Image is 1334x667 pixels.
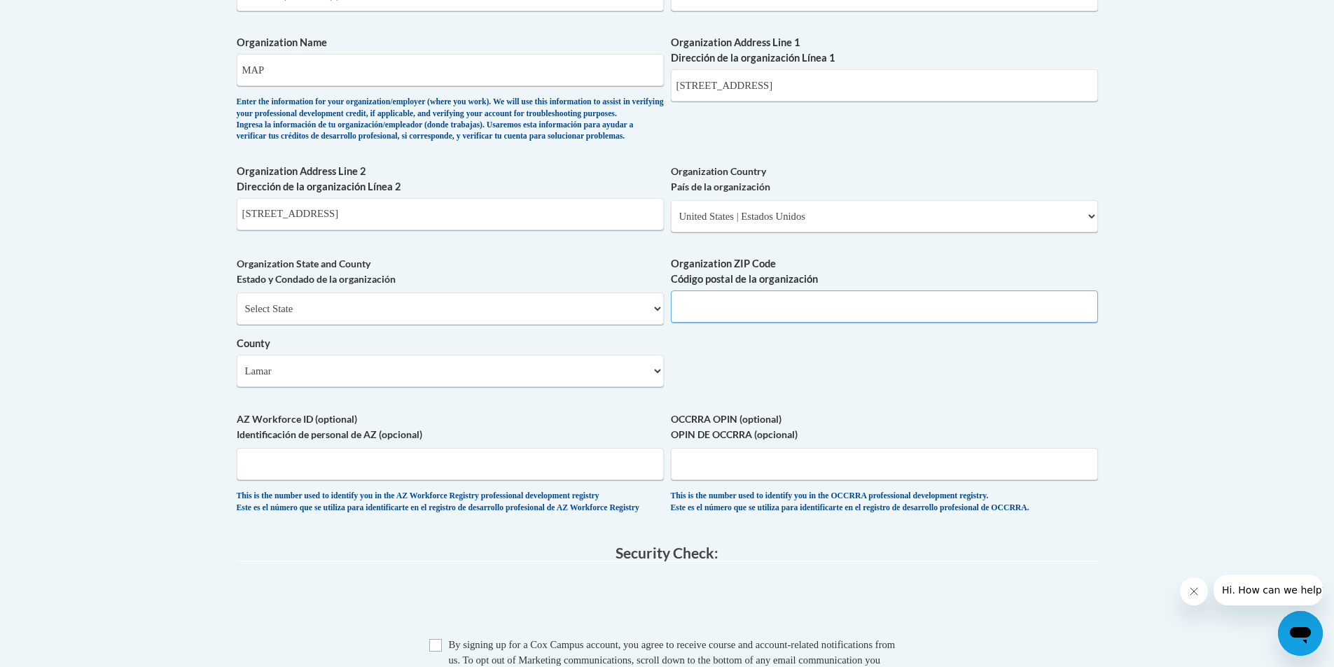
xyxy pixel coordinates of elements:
[237,256,664,287] label: Organization State and County Estado y Condado de la organización
[237,336,664,351] label: County
[671,256,1098,287] label: Organization ZIP Code Código postal de la organización
[561,575,774,630] iframe: reCAPTCHA
[671,35,1098,66] label: Organization Address Line 1 Dirección de la organización Línea 1
[1278,611,1323,656] iframe: Button to launch messaging window
[237,54,664,86] input: Metadata input
[671,491,1098,514] div: This is the number used to identify you in the OCCRRA professional development registry. Este es ...
[237,35,664,50] label: Organization Name
[8,10,113,21] span: Hi. How can we help?
[671,412,1098,442] label: OCCRRA OPIN (optional) OPIN DE OCCRRA (opcional)
[237,97,664,143] div: Enter the information for your organization/employer (where you work). We will use this informati...
[671,290,1098,323] input: Metadata input
[1180,577,1208,605] iframe: Close message
[1214,575,1323,605] iframe: Message from company
[237,198,664,230] input: Metadata input
[237,491,664,514] div: This is the number used to identify you in the AZ Workforce Registry professional development reg...
[237,412,664,442] label: AZ Workforce ID (optional) Identificación de personal de AZ (opcional)
[616,544,718,561] span: Security Check:
[671,164,1098,195] label: Organization Country País de la organización
[671,69,1098,101] input: Metadata input
[237,164,664,195] label: Organization Address Line 2 Dirección de la organización Línea 2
